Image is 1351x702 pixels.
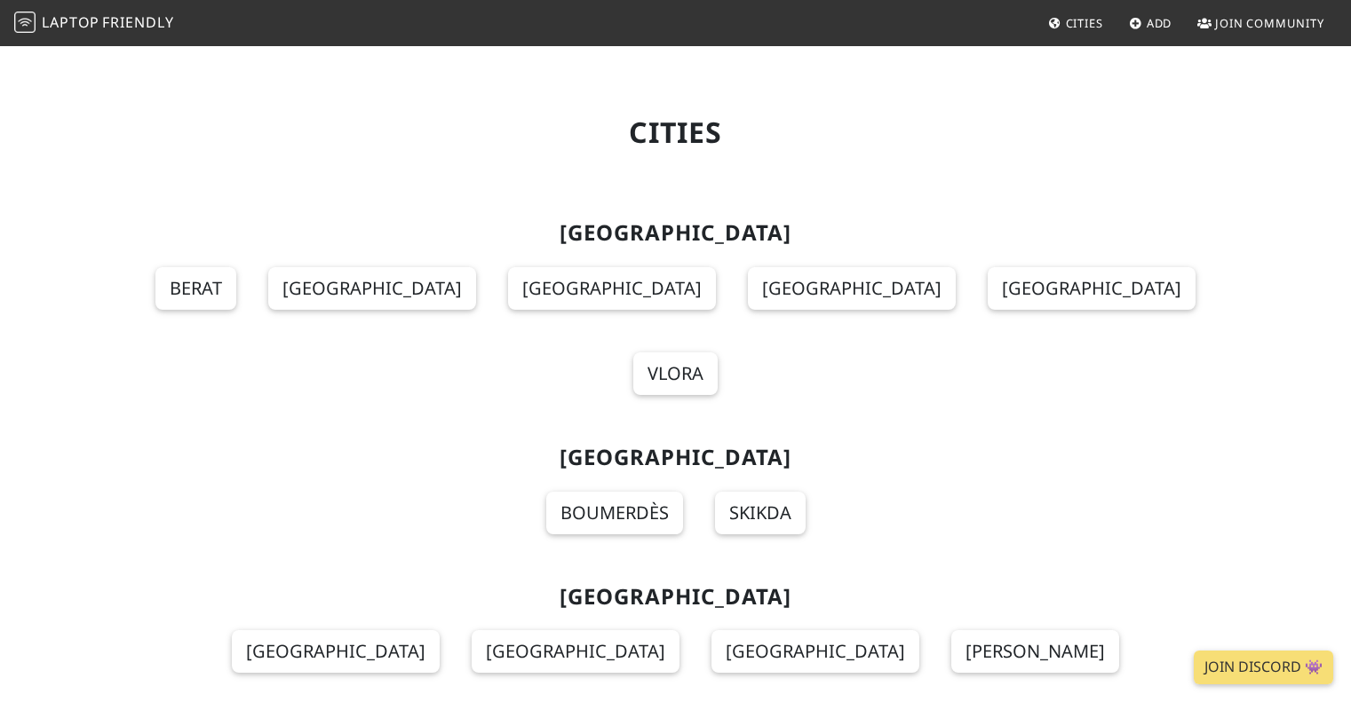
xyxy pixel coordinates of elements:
span: Laptop [42,12,99,32]
a: [GEOGRAPHIC_DATA] [711,630,919,673]
a: [GEOGRAPHIC_DATA] [988,267,1196,310]
a: [GEOGRAPHIC_DATA] [472,630,679,673]
span: Add [1147,15,1172,31]
h2: [GEOGRAPHIC_DATA] [100,584,1252,610]
a: [PERSON_NAME] [951,630,1119,673]
a: Boumerdès [546,492,683,534]
span: Join Community [1215,15,1324,31]
span: Friendly [102,12,173,32]
h2: [GEOGRAPHIC_DATA] [100,220,1252,246]
h1: Cities [100,115,1252,149]
a: Join Discord 👾 [1194,651,1333,684]
a: Join Community [1190,7,1331,39]
a: Berat [155,267,236,310]
a: [GEOGRAPHIC_DATA] [232,630,440,673]
img: LaptopFriendly [14,12,36,33]
a: [GEOGRAPHIC_DATA] [748,267,956,310]
h2: [GEOGRAPHIC_DATA] [100,445,1252,470]
span: Cities [1066,15,1103,31]
a: Skikda [715,492,806,534]
a: Vlora [633,352,718,395]
a: [GEOGRAPHIC_DATA] [268,267,476,310]
a: [GEOGRAPHIC_DATA] [508,267,716,310]
a: LaptopFriendly LaptopFriendly [14,8,174,39]
a: Add [1122,7,1180,39]
a: Cities [1041,7,1110,39]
